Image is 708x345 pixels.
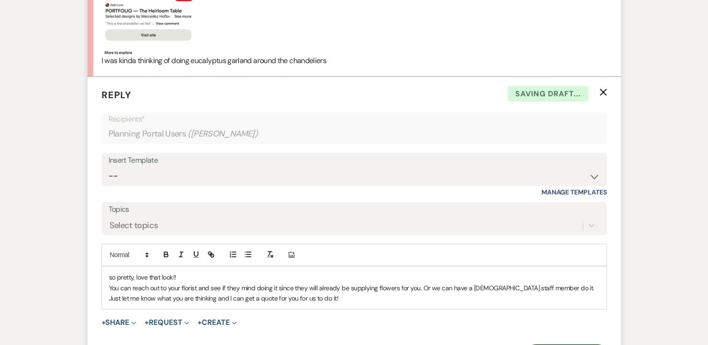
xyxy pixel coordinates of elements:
[109,219,158,232] div: Select topics
[197,319,202,326] span: +
[102,319,106,326] span: +
[145,319,149,326] span: +
[102,89,131,101] span: Reply
[508,86,588,102] span: Saving draft...
[109,203,600,216] label: Topics
[145,319,189,326] button: Request
[541,188,607,196] a: Manage Templates
[188,128,258,140] span: ( [PERSON_NAME] )
[102,55,607,67] p: I was kinda thinking of doing eucalyptus garland around the chandeliers
[109,283,599,304] p: You can reach out to your florist and see if they mind doing it since they will already be supply...
[197,319,236,326] button: Create
[109,125,600,143] div: Planning Portal Users
[109,272,599,282] p: so pretty, love that look!!
[102,319,137,326] button: Share
[109,113,600,125] p: Recipients*
[109,154,600,167] div: Insert Template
